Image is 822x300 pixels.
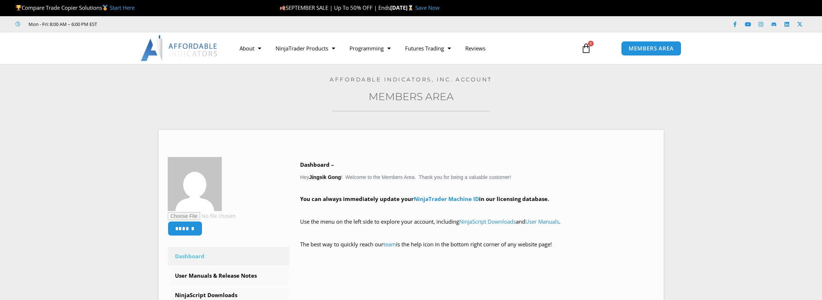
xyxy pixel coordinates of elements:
[458,40,493,57] a: Reviews
[621,41,681,56] a: MEMBERS AREA
[16,5,21,10] img: 🏆
[300,217,655,237] p: Use the menu on the left side to explore your account, including and .
[459,218,516,225] a: NinjaScript Downloads
[390,4,415,11] strong: [DATE]
[415,4,440,11] a: Save Now
[107,21,215,28] iframe: Customer reviews powered by Trustpilot
[280,5,285,10] img: 🍂
[280,4,390,11] span: SEPTEMBER SALE | Up To 50% OFF | Ends
[309,174,341,180] strong: Jingsik Gong
[27,20,97,28] span: Mon - Fri: 8:00 AM – 6:00 PM EST
[369,90,454,103] a: Members Area
[300,239,655,260] p: The best way to quickly reach our is the help icon in the bottom right corner of any website page!
[383,241,396,248] a: team
[398,40,458,57] a: Futures Trading
[102,5,108,10] img: 🥇
[330,76,492,83] a: Affordable Indicators, Inc. Account
[570,38,602,59] a: 0
[141,35,218,61] img: LogoAI | Affordable Indicators – NinjaTrader
[168,247,290,266] a: Dashboard
[525,218,559,225] a: User Manuals
[300,161,334,168] b: Dashboard –
[110,4,135,11] a: Start Here
[588,41,594,46] span: 0
[268,40,342,57] a: NinjaTrader Products
[168,157,222,211] img: 3e961ded3c57598c38b75bad42f30339efeb9c3e633a926747af0a11817a7dee
[232,40,573,57] nav: Menu
[342,40,398,57] a: Programming
[629,46,674,51] span: MEMBERS AREA
[408,5,413,10] img: ⌛
[168,267,290,285] a: User Manuals & Release Notes
[232,40,268,57] a: About
[16,4,135,11] span: Compare Trade Copier Solutions
[414,195,479,202] a: NinjaTrader Machine ID
[300,160,655,260] div: Hey ! Welcome to the Members Area. Thank you for being a valuable customer!
[300,195,549,202] strong: You can always immediately update your in our licensing database.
